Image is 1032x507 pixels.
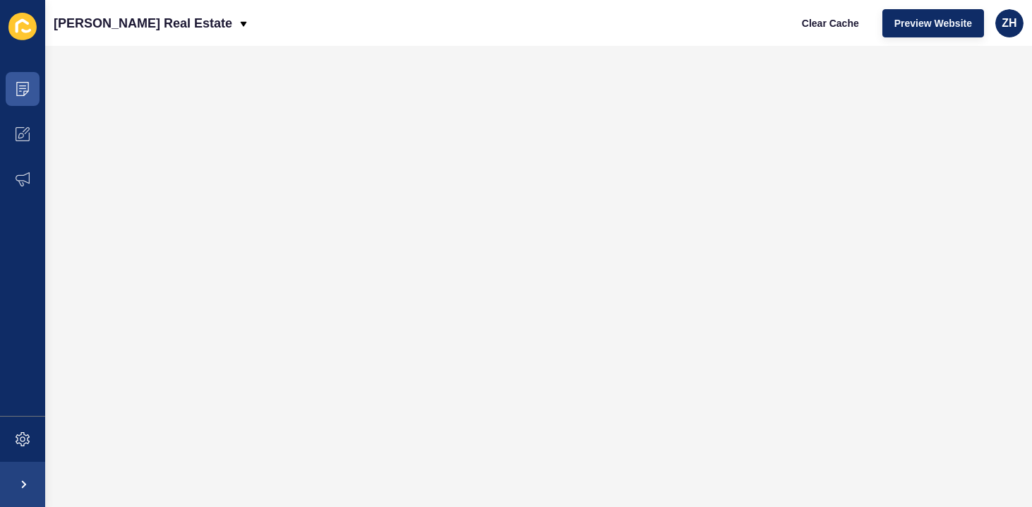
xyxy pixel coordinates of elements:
[54,6,232,41] p: [PERSON_NAME] Real Estate
[1002,16,1016,30] span: ZH
[802,16,859,30] span: Clear Cache
[894,16,972,30] span: Preview Website
[790,9,871,37] button: Clear Cache
[882,9,984,37] button: Preview Website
